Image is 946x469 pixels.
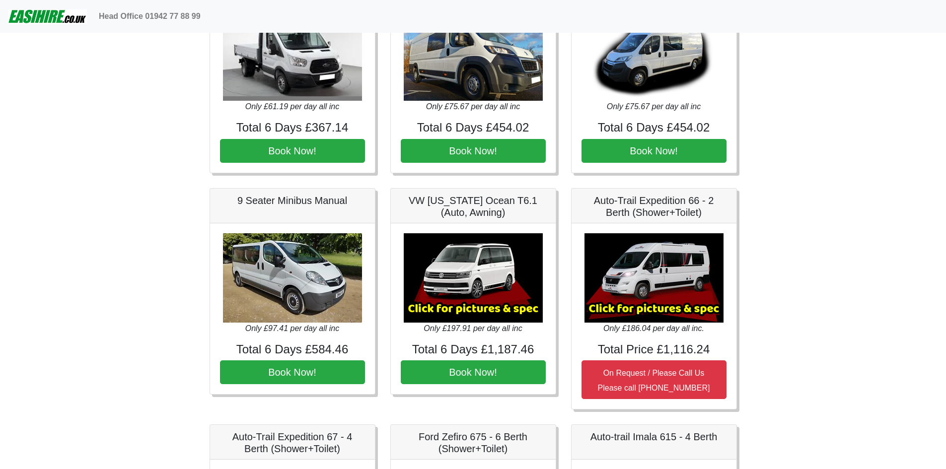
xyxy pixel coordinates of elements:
[401,195,546,218] h5: VW [US_STATE] Ocean T6.1 (Auto, Awning)
[404,11,543,101] img: Peugeot Boxer LWB 6 Seater Crew Van
[401,121,546,135] h4: Total 6 Days £454.02
[584,11,724,101] img: 7 Seater Welfare Van (own insurance)
[598,369,710,392] small: On Request / Please Call Us Please call [PHONE_NUMBER]
[245,102,339,111] i: Only £61.19 per day all inc
[582,342,727,357] h4: Total Price £1,116.24
[582,121,727,135] h4: Total 6 Days £454.02
[607,102,701,111] i: Only £75.67 per day all inc
[401,342,546,357] h4: Total 6 Days £1,187.46
[223,233,362,323] img: 9 Seater Minibus Manual
[582,431,727,443] h5: Auto-trail Imala 615 - 4 Berth
[584,233,724,323] img: Auto-Trail Expedition 66 - 2 Berth (Shower+Toilet)
[582,139,727,163] button: Book Now!
[582,195,727,218] h5: Auto-Trail Expedition 66 - 2 Berth (Shower+Toilet)
[424,324,522,333] i: Only £197.91 per day all inc
[99,12,201,20] b: Head Office 01942 77 88 99
[220,121,365,135] h4: Total 6 Days £367.14
[8,6,87,26] img: easihire_logo_small.png
[220,195,365,206] h5: 9 Seater Minibus Manual
[401,360,546,384] button: Book Now!
[245,324,339,333] i: Only £97.41 per day all inc
[223,11,362,101] img: Ford Transit Flatbed (own insurance)
[401,431,546,455] h5: Ford Zefiro 675 - 6 Berth (Shower+Toilet)
[220,360,365,384] button: Book Now!
[404,233,543,323] img: VW California Ocean T6.1 (Auto, Awning)
[603,324,704,333] i: Only £186.04 per day all inc.
[582,360,727,399] button: On Request / Please Call UsPlease call [PHONE_NUMBER]
[426,102,520,111] i: Only £75.67 per day all inc
[220,342,365,357] h4: Total 6 Days £584.46
[220,431,365,455] h5: Auto-Trail Expedition 67 - 4 Berth (Shower+Toilet)
[401,139,546,163] button: Book Now!
[220,139,365,163] button: Book Now!
[95,6,205,26] a: Head Office 01942 77 88 99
